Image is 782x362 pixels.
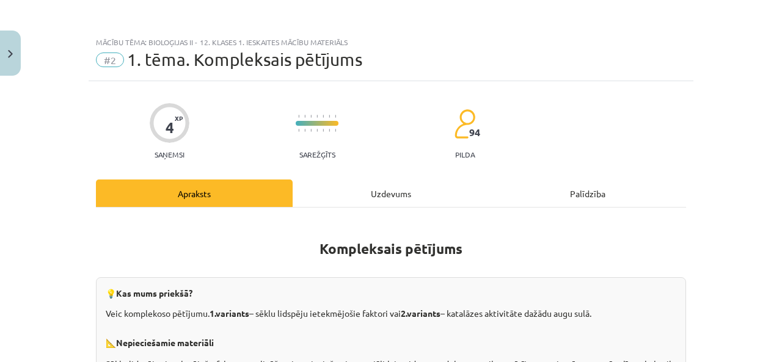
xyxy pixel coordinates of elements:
[316,129,318,132] img: icon-short-line-57e1e144782c952c97e751825c79c345078a6d821885a25fce030b3d8c18986b.svg
[299,150,335,159] p: Sarežģīts
[454,109,475,139] img: students-c634bb4e5e11cddfef0936a35e636f08e4e9abd3cc4e673bd6f9a4125e45ecb1.svg
[304,129,305,132] img: icon-short-line-57e1e144782c952c97e751825c79c345078a6d821885a25fce030b3d8c18986b.svg
[298,115,299,118] img: icon-short-line-57e1e144782c952c97e751825c79c345078a6d821885a25fce030b3d8c18986b.svg
[329,115,330,118] img: icon-short-line-57e1e144782c952c97e751825c79c345078a6d821885a25fce030b3d8c18986b.svg
[304,115,305,118] img: icon-short-line-57e1e144782c952c97e751825c79c345078a6d821885a25fce030b3d8c18986b.svg
[116,288,192,299] strong: Kas mums priekšā?
[106,307,676,320] p: Veic komplekoso pētījumu. – sēklu lidspēju ietekmējošie faktori vai – katalāzes aktivitāte dažādu...
[310,129,312,132] img: icon-short-line-57e1e144782c952c97e751825c79c345078a6d821885a25fce030b3d8c18986b.svg
[116,337,214,348] strong: Nepieciešamie materiāli
[150,150,189,159] p: Saņemsi
[320,240,462,258] strong: Kompleksais pētījums
[106,287,676,300] p: 💡
[106,327,676,350] p: 📐
[166,119,174,136] div: 4
[323,115,324,118] img: icon-short-line-57e1e144782c952c97e751825c79c345078a6d821885a25fce030b3d8c18986b.svg
[316,115,318,118] img: icon-short-line-57e1e144782c952c97e751825c79c345078a6d821885a25fce030b3d8c18986b.svg
[298,129,299,132] img: icon-short-line-57e1e144782c952c97e751825c79c345078a6d821885a25fce030b3d8c18986b.svg
[96,179,293,207] div: Apraksts
[293,179,489,207] div: Uzdevums
[335,129,336,132] img: icon-short-line-57e1e144782c952c97e751825c79c345078a6d821885a25fce030b3d8c18986b.svg
[127,49,362,70] span: 1. tēma. Kompleksais pētījums
[335,115,336,118] img: icon-short-line-57e1e144782c952c97e751825c79c345078a6d821885a25fce030b3d8c18986b.svg
[210,308,249,319] strong: 1.variants
[489,179,686,207] div: Palīdzība
[455,150,475,159] p: pilda
[96,38,686,46] div: Mācību tēma: Bioloģijas ii - 12. klases 1. ieskaites mācību materiāls
[310,115,312,118] img: icon-short-line-57e1e144782c952c97e751825c79c345078a6d821885a25fce030b3d8c18986b.svg
[469,127,480,138] span: 94
[175,115,183,121] span: XP
[401,308,440,319] strong: 2.variants
[329,129,330,132] img: icon-short-line-57e1e144782c952c97e751825c79c345078a6d821885a25fce030b3d8c18986b.svg
[8,50,13,58] img: icon-close-lesson-0947bae3869378f0d4975bcd49f059093ad1ed9edebbc8119c70593378902aed.svg
[323,129,324,132] img: icon-short-line-57e1e144782c952c97e751825c79c345078a6d821885a25fce030b3d8c18986b.svg
[96,52,124,67] span: #2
